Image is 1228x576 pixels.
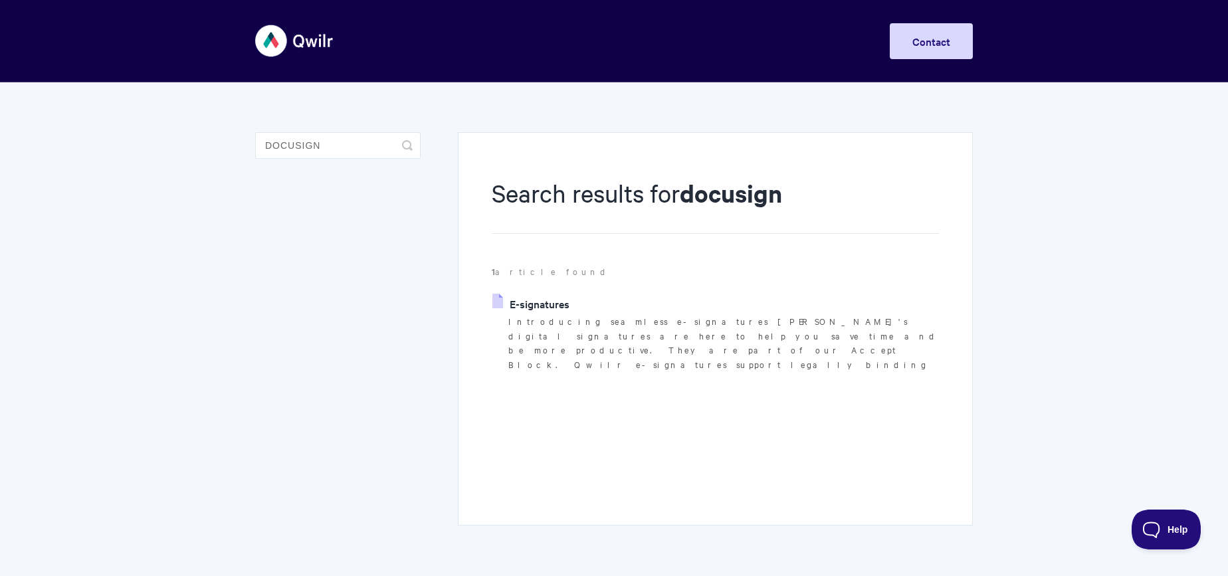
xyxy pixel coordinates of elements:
p: article found [492,264,939,279]
p: Introducing seamless e-signatures [PERSON_NAME]'s digital signatures are here to help you save ti... [508,314,939,372]
input: Search [255,132,421,159]
a: Contact [890,23,973,59]
h1: Search results for [492,176,939,234]
iframe: Toggle Customer Support [1132,510,1201,549]
strong: 1 [492,265,495,278]
a: E-signatures [492,294,569,314]
strong: docusign [680,177,782,209]
img: Qwilr Help Center [255,16,334,66]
